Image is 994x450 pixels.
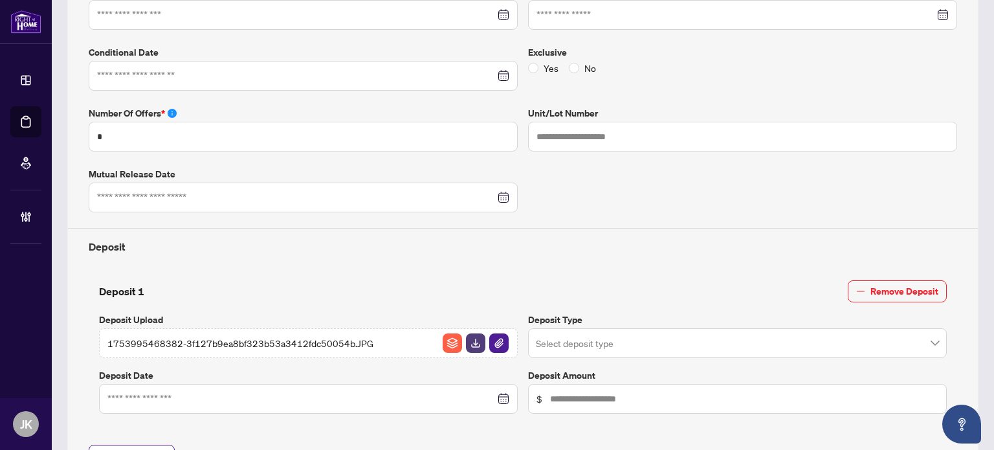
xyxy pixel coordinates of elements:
[528,106,957,120] label: Unit/Lot Number
[579,61,601,75] span: No
[528,368,947,383] label: Deposit Amount
[168,109,177,118] span: info-circle
[528,45,957,60] label: Exclusive
[870,281,938,302] span: Remove Deposit
[942,405,981,444] button: Open asap
[89,106,518,120] label: Number of offers
[465,333,486,354] button: File Download
[536,392,542,406] span: $
[538,61,564,75] span: Yes
[89,167,518,181] label: Mutual Release Date
[20,415,32,433] span: JK
[10,10,41,34] img: logo
[99,284,144,299] h4: Deposit 1
[466,333,485,353] img: File Download
[856,287,865,296] span: minus
[99,328,518,358] span: 1753995468382-3f127b9ea8bf323b53a3412fdc50054b.JPGFile ArchiveFile DownloadFile Attachement
[107,336,373,350] span: 1753995468382-3f127b9ea8bf323b53a3412fdc50054b.JPG
[489,333,509,353] img: File Attachement
[443,333,462,353] img: File Archive
[528,313,947,327] label: Deposit Type
[848,280,947,302] button: Remove Deposit
[89,45,518,60] label: Conditional Date
[442,333,463,354] button: File Archive
[99,313,518,327] label: Deposit Upload
[99,368,518,383] label: Deposit Date
[89,239,957,254] h4: Deposit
